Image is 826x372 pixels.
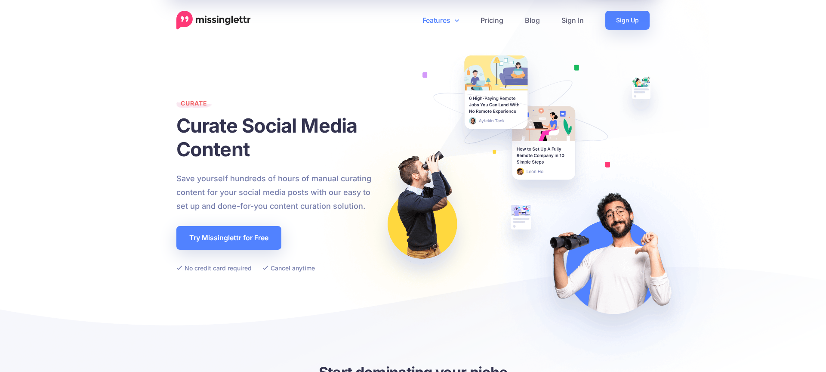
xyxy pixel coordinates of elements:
[551,11,595,30] a: Sign In
[412,11,470,30] a: Features
[176,226,281,250] a: Try Missinglettr for Free
[470,11,514,30] a: Pricing
[514,11,551,30] a: Blog
[605,11,650,30] a: Sign Up
[176,263,252,273] li: No credit card required
[176,11,251,30] a: Home
[176,172,381,213] p: Save yourself hundreds of hours of manual curating content for your social media posts with our e...
[262,263,315,273] li: Cancel anytime
[176,99,212,111] span: Curate
[176,114,381,161] h1: Curate Social Media Content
